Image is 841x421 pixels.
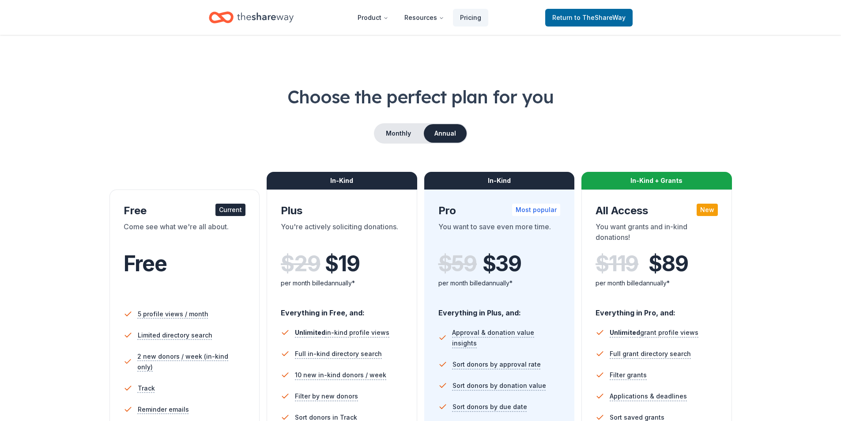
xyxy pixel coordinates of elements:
a: Returnto TheShareWay [545,9,633,27]
div: You're actively soliciting donations. [281,221,403,246]
span: to TheShareWay [574,14,626,21]
div: You want to save even more time. [438,221,561,246]
nav: Main [351,7,488,28]
span: Limited directory search [138,330,212,341]
span: Full in-kind directory search [295,349,382,359]
div: per month billed annually* [438,278,561,288]
div: All Access [596,204,718,218]
div: per month billed annually* [281,278,403,288]
div: per month billed annually* [596,278,718,288]
span: Sort donors by donation value [453,380,546,391]
button: Resources [397,9,451,27]
h1: Choose the perfect plan for you [35,84,806,109]
span: Track [138,383,155,394]
span: Approval & donation value insights [452,327,560,349]
span: Return [552,12,626,23]
span: Applications & deadlines [610,391,687,402]
a: Home [209,7,294,28]
button: Product [351,9,396,27]
span: $ 89 [649,251,688,276]
div: Most popular [512,204,560,216]
span: 10 new in-kind donors / week [295,370,386,380]
div: New [697,204,718,216]
div: Everything in Free, and: [281,300,403,319]
div: Pro [438,204,561,218]
span: grant profile views [610,329,698,336]
a: Pricing [453,9,488,27]
div: Current [215,204,245,216]
div: Come see what we're all about. [124,221,246,246]
span: $ 19 [325,251,359,276]
button: Monthly [375,124,422,143]
div: You want grants and in-kind donations! [596,221,718,246]
div: In-Kind [267,172,417,190]
span: Filter by new donors [295,391,358,402]
div: In-Kind [424,172,575,190]
span: Sort donors by due date [453,402,527,412]
button: Annual [424,124,467,143]
span: in-kind profile views [295,329,389,336]
div: Plus [281,204,403,218]
div: In-Kind + Grants [581,172,732,190]
span: Free [124,250,167,277]
div: Free [124,204,246,218]
span: Reminder emails [138,404,189,415]
span: Sort donors by approval rate [453,359,541,370]
span: Full grant directory search [610,349,691,359]
div: Everything in Plus, and: [438,300,561,319]
span: Unlimited [610,329,640,336]
div: Everything in Pro, and: [596,300,718,319]
span: 2 new donors / week (in-kind only) [137,351,245,372]
span: Unlimited [295,329,325,336]
span: $ 39 [483,251,521,276]
span: Filter grants [610,370,647,380]
span: 5 profile views / month [138,309,208,319]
